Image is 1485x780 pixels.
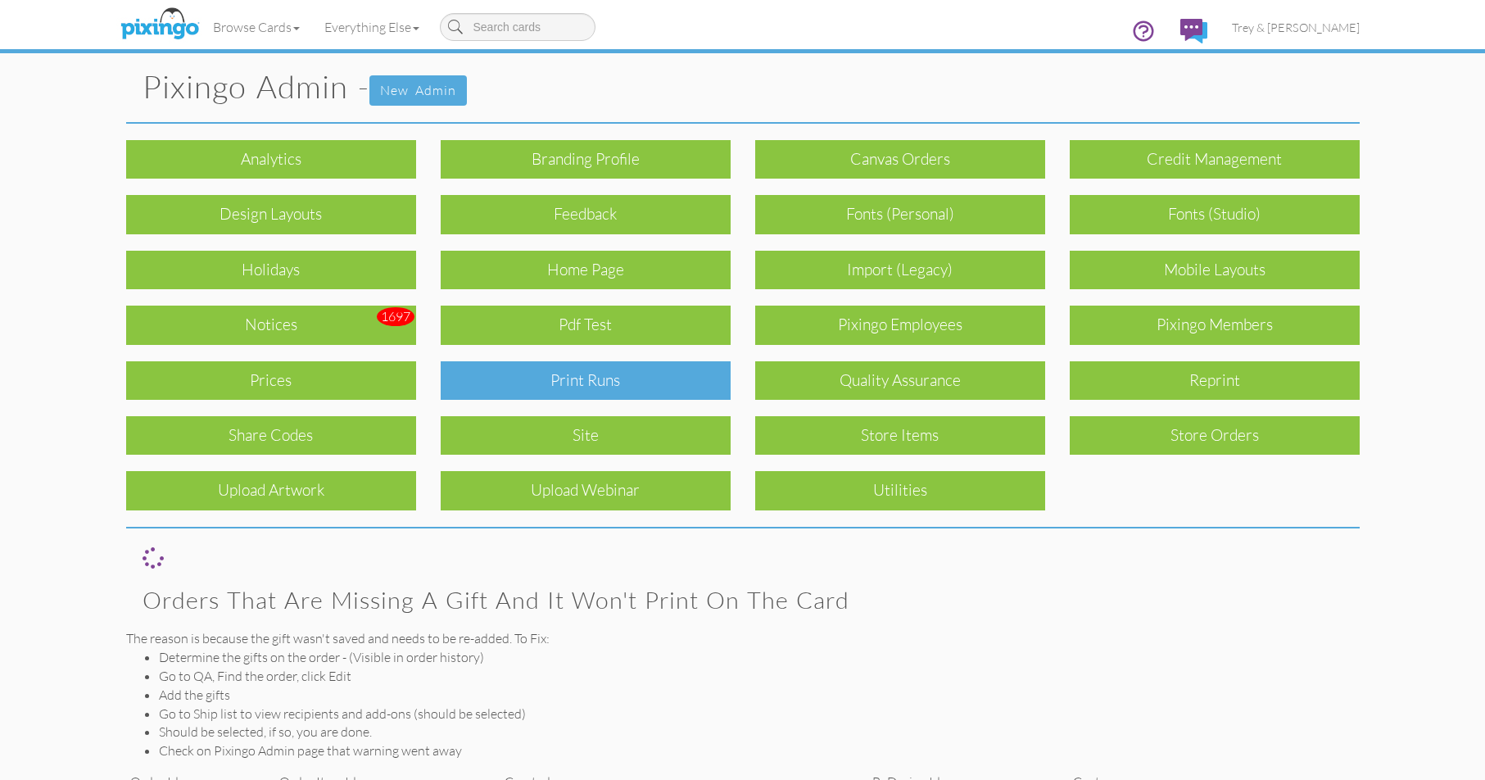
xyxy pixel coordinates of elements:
div: Upload Artwork [126,471,416,510]
div: Holidays [126,251,416,289]
a: Trey & [PERSON_NAME] [1220,7,1372,48]
div: Design Layouts [126,195,416,234]
div: Fonts (Personal) [755,195,1045,234]
div: Fonts (Studio) [1070,195,1360,234]
div: Site [441,416,731,455]
div: Upload Webinar [441,471,731,510]
img: pixingo logo [116,4,203,45]
div: Quality Assurance [755,361,1045,400]
div: Utilities [755,471,1045,510]
div: Prices [126,361,416,400]
li: Add the gifts [159,686,1360,705]
div: Import (legacy) [755,251,1045,289]
li: Go to QA, Find the order, click Edit [159,667,1360,686]
div: The reason is because the gift wasn't saved and needs to be re-added. To Fix: [126,629,1360,648]
span: Trey & [PERSON_NAME] [1232,20,1360,34]
div: Analytics [126,140,416,179]
li: Should be selected, if so, you are done. [159,723,1360,741]
div: Feedback [441,195,731,234]
li: Go to Ship list to view recipients and add-ons (should be selected) [159,705,1360,723]
a: Everything Else [312,7,432,48]
div: Pdf test [441,306,731,344]
img: comments.svg [1180,19,1207,43]
input: Search cards [440,13,595,41]
div: 1697 [377,307,414,326]
li: Check on Pixingo Admin page that warning went away [159,741,1360,760]
div: reprint [1070,361,1360,400]
div: Branding profile [441,140,731,179]
div: Share Codes [126,416,416,455]
div: Notices [126,306,416,344]
div: Store Orders [1070,416,1360,455]
div: Home Page [441,251,731,289]
div: Pixingo Employees [755,306,1045,344]
div: Pixingo Members [1070,306,1360,344]
div: Credit Management [1070,140,1360,179]
div: Store Items [755,416,1045,455]
div: Canvas Orders [755,140,1045,179]
a: Browse Cards [201,7,312,48]
a: New admin [369,75,467,106]
div: Mobile layouts [1070,251,1360,289]
li: Determine the gifts on the order - (Visible in order history) [159,648,1360,667]
h2: Orders that are missing a gift and it won't print on the card [143,587,1343,614]
div: Print Runs [441,361,731,400]
h1: Pixingo Admin - [143,70,1360,106]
